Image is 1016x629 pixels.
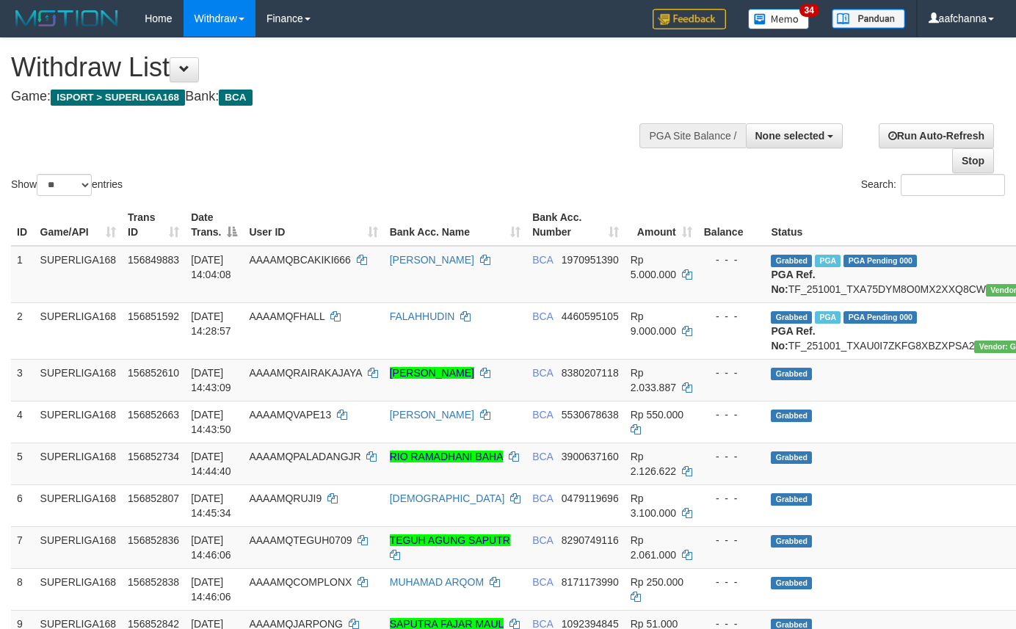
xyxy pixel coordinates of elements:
span: Grabbed [771,493,812,506]
span: BCA [532,367,553,379]
th: Trans ID: activate to sort column ascending [122,204,185,246]
td: 7 [11,526,35,568]
span: Copy 0479119696 to clipboard [562,492,619,504]
span: BCA [532,409,553,421]
select: Showentries [37,174,92,196]
span: AAAAMQVAPE13 [249,409,331,421]
span: AAAAMQRAIRAKAJAYA [249,367,362,379]
th: Amount: activate to sort column ascending [625,204,698,246]
a: Run Auto-Refresh [879,123,994,148]
img: Button%20Memo.svg [748,9,810,29]
div: - - - [704,407,760,422]
span: AAAAMQCOMPLONX [249,576,352,588]
span: Grabbed [771,410,812,422]
span: Rp 3.100.000 [631,492,676,519]
img: Feedback.jpg [653,9,726,29]
td: 6 [11,484,35,526]
a: RIO RAMADHANI BAHA [390,451,503,462]
span: 34 [799,4,819,17]
span: Grabbed [771,255,812,267]
span: [DATE] 14:04:08 [191,254,231,280]
span: Grabbed [771,311,812,324]
span: 156852663 [128,409,179,421]
span: Rp 250.000 [631,576,683,588]
span: Copy 8290749116 to clipboard [562,534,619,546]
span: Copy 8380207118 to clipboard [562,367,619,379]
span: [DATE] 14:43:09 [191,367,231,393]
span: 156851592 [128,310,179,322]
span: Copy 3900637160 to clipboard [562,451,619,462]
b: PGA Ref. No: [771,325,815,352]
button: None selected [746,123,843,148]
td: SUPERLIGA168 [35,302,123,359]
span: ISPORT > SUPERLIGA168 [51,90,185,106]
td: SUPERLIGA168 [35,246,123,303]
h4: Game: Bank: [11,90,663,104]
span: BCA [532,310,553,322]
a: MUHAMAD ARQOM [390,576,484,588]
span: Copy 4460595105 to clipboard [562,310,619,322]
span: BCA [532,534,553,546]
a: [PERSON_NAME] [390,367,474,379]
span: BCA [532,254,553,266]
th: Bank Acc. Number: activate to sort column ascending [526,204,625,246]
th: User ID: activate to sort column ascending [243,204,383,246]
span: [DATE] 14:46:06 [191,534,231,561]
div: - - - [704,449,760,464]
span: Copy 5530678638 to clipboard [562,409,619,421]
span: Grabbed [771,368,812,380]
span: BCA [532,492,553,504]
td: SUPERLIGA168 [35,526,123,568]
td: SUPERLIGA168 [35,484,123,526]
span: Copy 8171173990 to clipboard [562,576,619,588]
td: 2 [11,302,35,359]
span: AAAAMQFHALL [249,310,324,322]
label: Search: [861,174,1005,196]
td: 3 [11,359,35,401]
img: MOTION_logo.png [11,7,123,29]
span: [DATE] 14:45:34 [191,492,231,519]
span: Grabbed [771,577,812,589]
span: PGA Pending [843,255,917,267]
a: [DEMOGRAPHIC_DATA] [390,492,505,504]
div: - - - [704,533,760,548]
td: 5 [11,443,35,484]
b: PGA Ref. No: [771,269,815,295]
td: 1 [11,246,35,303]
div: - - - [704,309,760,324]
td: SUPERLIGA168 [35,568,123,610]
span: 156852838 [128,576,179,588]
span: Rp 2.061.000 [631,534,676,561]
span: AAAAMQBCAKIKI666 [249,254,351,266]
span: Grabbed [771,535,812,548]
span: Copy 1970951390 to clipboard [562,254,619,266]
th: Balance [698,204,766,246]
td: SUPERLIGA168 [35,359,123,401]
span: Rp 550.000 [631,409,683,421]
input: Search: [901,174,1005,196]
td: SUPERLIGA168 [35,443,123,484]
span: [DATE] 14:28:57 [191,310,231,337]
td: SUPERLIGA168 [35,401,123,443]
a: Stop [952,148,994,173]
th: ID [11,204,35,246]
span: Marked by aafsoycanthlai [815,311,841,324]
th: Bank Acc. Name: activate to sort column ascending [384,204,526,246]
span: 156849883 [128,254,179,266]
span: AAAAMQPALADANGJR [249,451,360,462]
div: PGA Site Balance / [639,123,745,148]
span: AAAAMQRUJI9 [249,492,322,504]
th: Game/API: activate to sort column ascending [35,204,123,246]
span: BCA [219,90,252,106]
h1: Withdraw List [11,53,663,82]
span: Rp 9.000.000 [631,310,676,337]
span: None selected [755,130,825,142]
div: - - - [704,491,760,506]
span: BCA [532,451,553,462]
td: 8 [11,568,35,610]
span: Grabbed [771,451,812,464]
span: Rp 2.033.887 [631,367,676,393]
td: 4 [11,401,35,443]
span: PGA Pending [843,311,917,324]
div: - - - [704,366,760,380]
